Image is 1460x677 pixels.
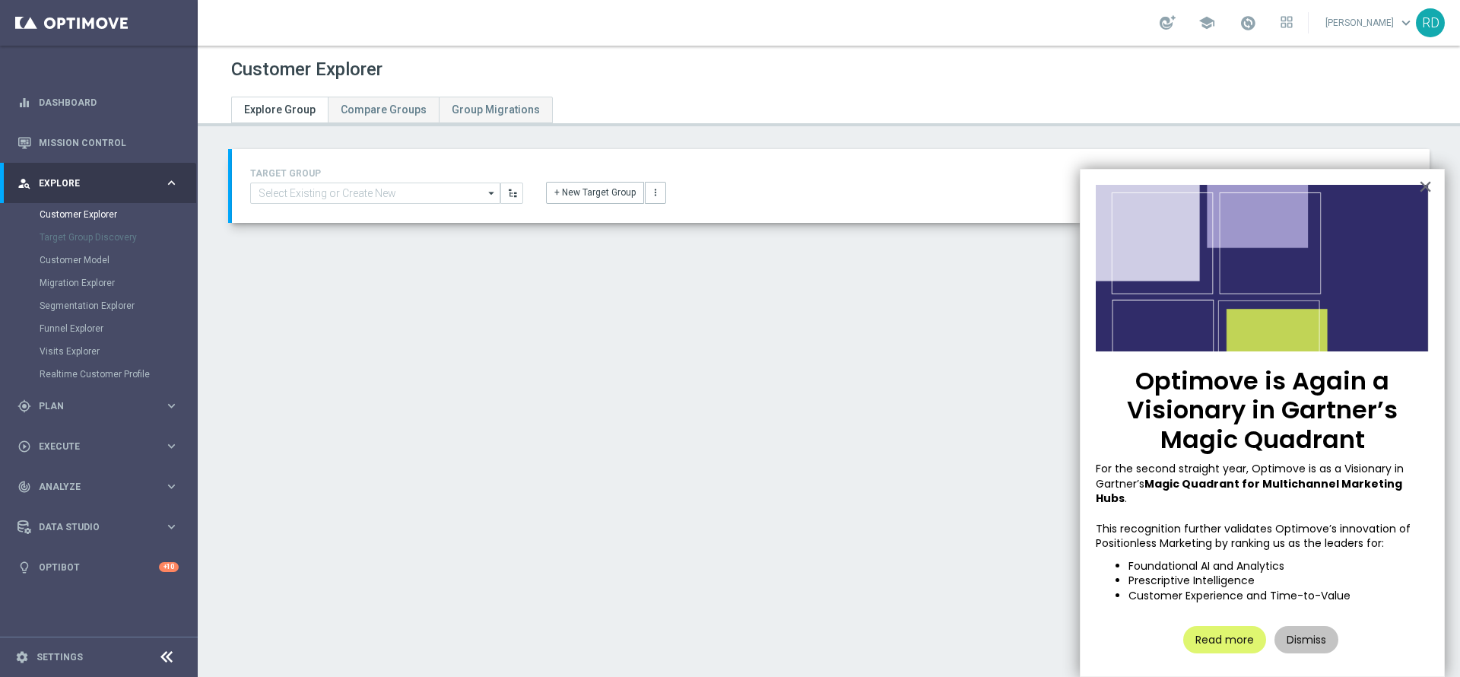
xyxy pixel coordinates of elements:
[40,340,196,363] div: Visits Explorer
[1416,8,1445,37] div: RD
[36,653,83,662] a: Settings
[1128,589,1429,604] li: Customer Experience and Time-to-Value
[1096,522,1429,551] p: This recognition further validates Optimove’s innovation of Positionless Marketing by ranking us ...
[17,399,164,413] div: Plan
[159,562,179,572] div: +10
[39,82,179,122] a: Dashboard
[17,480,164,494] div: Analyze
[1249,168,1423,179] h4: SNAPSHOT DATE
[40,203,196,226] div: Customer Explorer
[39,523,164,532] span: Data Studio
[39,442,164,451] span: Execute
[1398,14,1414,31] span: keyboard_arrow_down
[17,82,179,122] div: Dashboard
[341,103,427,116] span: Compare Groups
[1096,476,1404,507] strong: Magic Quadrant for Multichannel Marketing Hubs
[164,399,179,413] i: keyboard_arrow_right
[17,176,31,190] i: person_search
[231,59,382,81] h1: Customer Explorer
[164,176,179,190] i: keyboard_arrow_right
[39,402,164,411] span: Plan
[39,547,159,587] a: Optibot
[17,547,179,587] div: Optibot
[1324,11,1416,34] a: [PERSON_NAME]
[40,368,158,380] a: Realtime Customer Profile
[40,294,196,317] div: Segmentation Explorer
[40,254,158,266] a: Customer Model
[1418,174,1433,199] button: Close
[17,440,31,453] i: play_circle_outline
[40,277,158,289] a: Migration Explorer
[546,182,644,203] button: + New Target Group
[1198,14,1215,31] span: school
[1096,461,1407,491] span: For the second straight year, Optimove is as a Visionary in Gartner’s
[40,345,158,358] a: Visits Explorer
[17,561,31,574] i: lightbulb
[164,439,179,453] i: keyboard_arrow_right
[231,97,553,123] ul: Tabs
[40,317,196,340] div: Funnel Explorer
[40,363,196,386] div: Realtime Customer Profile
[40,208,158,221] a: Customer Explorer
[17,399,31,413] i: gps_fixed
[40,249,196,272] div: Customer Model
[40,226,196,249] div: Target Group Discovery
[1125,491,1127,506] span: .
[164,479,179,494] i: keyboard_arrow_right
[1128,574,1429,589] li: Prescriptive Intelligence
[17,122,179,163] div: Mission Control
[1096,367,1429,454] p: Optimove is Again a Visionary in Gartner’s Magic Quadrant
[39,482,164,491] span: Analyze
[17,520,164,534] div: Data Studio
[484,183,500,203] i: arrow_drop_down
[17,96,31,110] i: equalizer
[39,179,164,188] span: Explore
[452,103,540,116] span: Group Migrations
[1128,559,1429,574] li: Foundational AI and Analytics
[250,168,523,179] h4: TARGET GROUP
[40,272,196,294] div: Migration Explorer
[250,183,500,204] input: Select Existing or Create New
[164,520,179,534] i: keyboard_arrow_right
[1274,626,1338,653] button: Dismiss
[40,300,158,312] a: Segmentation Explorer
[17,440,164,453] div: Execute
[40,323,158,335] a: Funnel Explorer
[17,480,31,494] i: track_changes
[15,650,29,664] i: settings
[39,122,179,163] a: Mission Control
[650,187,661,198] i: more_vert
[17,176,164,190] div: Explore
[1183,626,1266,653] button: Read more
[244,103,316,116] span: Explore Group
